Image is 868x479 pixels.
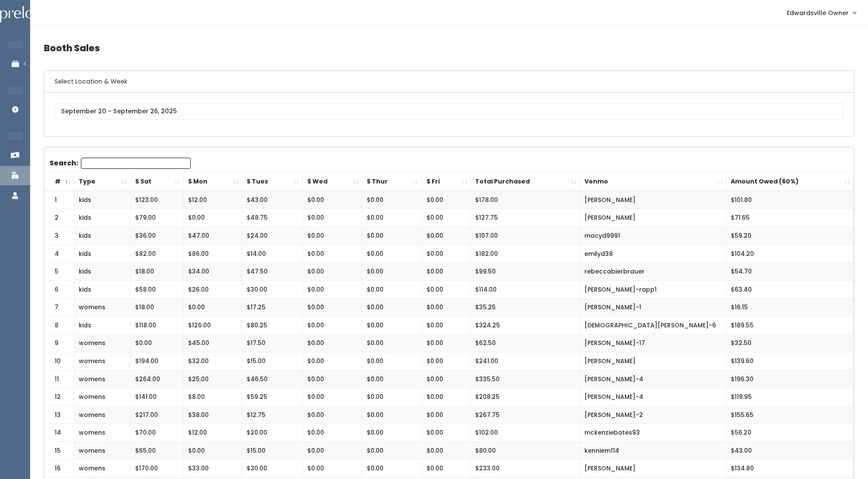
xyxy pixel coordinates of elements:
td: [PERSON_NAME] [580,352,726,370]
td: $0.00 [303,334,362,352]
td: $0.00 [422,352,471,370]
td: $0.00 [303,263,362,281]
td: $25.00 [184,370,242,388]
td: $24.00 [242,227,303,245]
td: womens [74,388,131,406]
td: $0.00 [422,388,471,406]
td: $155.65 [726,406,853,424]
td: $17.25 [242,299,303,317]
input: Search: [81,158,191,169]
td: $0.00 [303,280,362,299]
td: $12.75 [242,406,303,424]
td: $15.00 [242,442,303,460]
td: $118.00 [130,316,184,334]
td: $119.95 [726,388,853,406]
td: $0.00 [422,424,471,442]
td: $0.00 [362,424,422,442]
th: $ Tues: activate to sort column ascending [242,173,303,191]
td: $0.00 [303,299,362,317]
td: $0.00 [184,442,242,460]
td: $0.00 [422,442,471,460]
td: $189.55 [726,316,853,334]
td: $32.50 [726,334,853,352]
td: [PERSON_NAME]-1 [580,299,726,317]
td: 4 [44,245,74,263]
td: $47.50 [242,263,303,281]
td: rebeccabierbrauer [580,263,726,281]
td: $59.20 [726,227,853,245]
span: Edwardsville Owner [787,8,849,18]
td: $0.00 [422,460,471,478]
td: $264.00 [130,370,184,388]
td: womens [74,370,131,388]
label: Search: [49,158,191,169]
td: kids [74,191,131,209]
td: $104.20 [726,245,853,263]
td: $71.65 [726,209,853,227]
td: $335.50 [471,370,580,388]
td: $233.00 [471,460,580,478]
td: $182.00 [471,245,580,263]
input: September 20 - September 26, 2025 [55,103,843,119]
td: $0.00 [184,209,242,227]
td: 1 [44,191,74,209]
td: $0.00 [362,334,422,352]
td: $36.00 [130,227,184,245]
td: 5 [44,263,74,281]
td: $63.40 [726,280,853,299]
td: $0.00 [362,299,422,317]
td: $0.00 [303,209,362,227]
td: kids [74,227,131,245]
td: 6 [44,280,74,299]
td: $134.80 [726,460,853,478]
td: $196.30 [726,370,853,388]
td: $46.50 [242,370,303,388]
td: $324.25 [471,316,580,334]
td: $0.00 [362,191,422,209]
td: kids [74,316,131,334]
td: $114.00 [471,280,580,299]
td: $107.00 [471,227,580,245]
td: $0.00 [422,227,471,245]
td: 12 [44,388,74,406]
th: Type: activate to sort column ascending [74,173,131,191]
td: $0.00 [303,388,362,406]
td: kenniem114 [580,442,726,460]
td: mckenziebates93 [580,424,726,442]
td: $241.00 [471,352,580,370]
td: $15.00 [242,352,303,370]
td: kids [74,263,131,281]
td: $0.00 [422,370,471,388]
td: $48.75 [242,209,303,227]
td: $80.25 [242,316,303,334]
td: $0.00 [422,263,471,281]
td: $101.80 [726,191,853,209]
td: $80.00 [471,442,580,460]
td: $62.50 [471,334,580,352]
td: womens [74,406,131,424]
td: [DEMOGRAPHIC_DATA][PERSON_NAME]-6 [580,316,726,334]
th: #: activate to sort column descending [44,173,74,191]
td: $14.00 [242,245,303,263]
td: kids [74,245,131,263]
td: $0.00 [303,352,362,370]
td: emilyd38 [580,245,726,263]
td: $0.00 [362,245,422,263]
td: womens [74,352,131,370]
td: $141.00 [130,388,184,406]
td: $43.00 [726,442,853,460]
td: $38.00 [184,406,242,424]
td: [PERSON_NAME]-17 [580,334,726,352]
td: $18.00 [130,263,184,281]
td: $99.50 [471,263,580,281]
td: $0.00 [422,316,471,334]
td: kids [74,209,131,227]
td: macyd9991 [580,227,726,245]
td: 10 [44,352,74,370]
td: 15 [44,442,74,460]
td: $127.75 [471,209,580,227]
td: $0.00 [303,424,362,442]
td: womens [74,460,131,478]
td: $208.25 [471,388,580,406]
td: $0.00 [362,352,422,370]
